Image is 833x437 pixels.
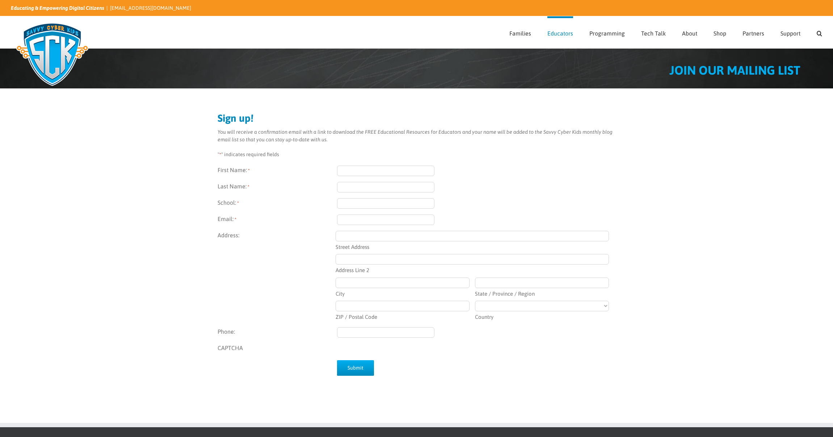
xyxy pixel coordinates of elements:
span: Programming [589,30,625,36]
label: State / Province / Region [475,288,609,298]
a: [EMAIL_ADDRESS][DOMAIN_NAME] [110,5,191,11]
legend: Address: [218,231,337,240]
label: CAPTCHA [218,344,337,352]
label: City [336,288,470,298]
span: Shop [714,30,726,36]
a: Educators [547,16,573,48]
span: JOIN OUR MAILING LIST [669,63,800,77]
em: You will receive a confirmation email with a link to download the FREE Educational Resources for ... [218,129,613,142]
span: Educators [547,30,573,36]
label: Email: [218,215,337,225]
i: Educating & Empowering Digital Citizens [11,5,104,11]
label: Phone: [218,327,337,338]
label: Last Name: [218,182,337,192]
input: Submit [337,360,374,376]
label: Street Address [336,241,609,251]
label: ZIP / Postal Code [336,311,470,321]
label: First Name: [218,166,337,176]
span: Partners [742,30,764,36]
a: Support [781,16,800,48]
a: Search [817,16,822,48]
label: Country [475,311,609,321]
a: Shop [714,16,726,48]
a: Families [509,16,531,48]
span: Families [509,30,531,36]
label: Address Line 2 [336,265,609,275]
span: Support [781,30,800,36]
span: Tech Talk [641,30,666,36]
a: Tech Talk [641,16,666,48]
nav: Main Menu [509,16,822,48]
img: Savvy Cyber Kids Logo [11,18,94,91]
span: About [682,30,697,36]
p: " " indicates required fields [218,151,616,158]
a: Programming [589,16,625,48]
label: School: [218,198,337,209]
h2: Sign up! [218,113,616,123]
a: Partners [742,16,764,48]
a: About [682,16,697,48]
